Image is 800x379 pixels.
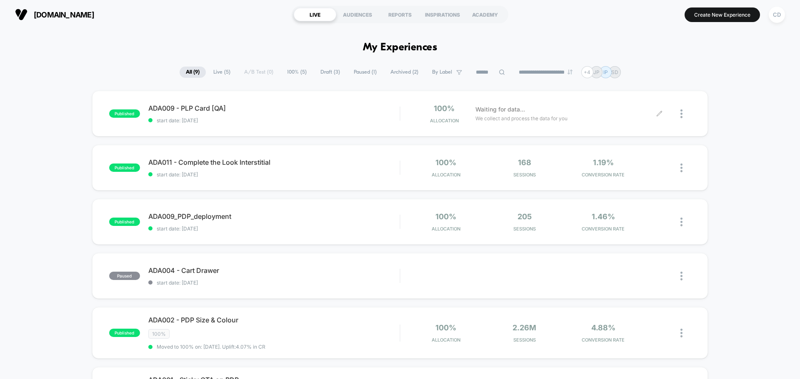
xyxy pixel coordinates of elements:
span: [DOMAIN_NAME] [34,10,94,19]
div: + 4 [581,66,593,78]
span: 100% ( 5 ) [281,67,313,78]
div: CD [769,7,785,23]
img: Visually logo [15,8,27,21]
p: JP [593,69,600,75]
span: published [109,329,140,337]
span: ADA009 - PLP Card [QA] [148,104,400,112]
span: 1.46% [592,212,615,221]
div: REPORTS [379,8,421,21]
span: Archived ( 2 ) [384,67,425,78]
span: published [109,163,140,172]
span: All ( 9 ) [180,67,206,78]
span: CONVERSION RATE [566,337,640,343]
span: Allocation [432,226,460,232]
span: 1.19% [593,158,614,167]
div: ACADEMY [464,8,506,21]
span: start date: [DATE] [148,280,400,286]
button: [DOMAIN_NAME] [12,8,97,21]
span: 100% [435,323,456,332]
span: Allocation [432,172,460,178]
span: Sessions [487,226,562,232]
span: Sessions [487,337,562,343]
span: 100% [435,158,456,167]
span: 100% [434,104,455,113]
span: We collect and process the data for you [475,114,567,122]
span: CONVERSION RATE [566,226,640,232]
span: 100% [148,329,170,339]
span: Sessions [487,172,562,178]
span: start date: [DATE] [148,117,400,124]
span: published [109,109,140,118]
span: ADA011 - Complete the Look Interstitial [148,158,400,166]
img: close [680,109,682,118]
span: paused [109,272,140,280]
span: ADA004 - Cart Drawer [148,266,400,275]
span: 168 [518,158,531,167]
span: published [109,218,140,226]
button: Create New Experience [685,7,760,22]
span: Paused ( 1 ) [347,67,383,78]
img: end [567,69,572,74]
img: close [680,272,682,280]
span: 205 [517,212,532,221]
span: Waiting for data... [475,105,525,114]
p: IP [603,69,608,75]
span: ADA009_PDP_deployment [148,212,400,220]
span: By Label [432,69,452,75]
div: INSPIRATIONS [421,8,464,21]
span: Live ( 5 ) [207,67,237,78]
span: Allocation [430,118,459,124]
img: close [680,329,682,337]
img: close [680,218,682,226]
span: Allocation [432,337,460,343]
span: CONVERSION RATE [566,172,640,178]
span: 4.88% [591,323,615,332]
div: LIVE [294,8,336,21]
p: SD [611,69,618,75]
span: start date: [DATE] [148,225,400,232]
button: CD [766,6,787,23]
h1: My Experiences [363,42,437,54]
span: 2.26M [512,323,536,332]
span: ADA002 - PDP Size & Colour [148,316,400,324]
span: Draft ( 3 ) [314,67,346,78]
div: AUDIENCES [336,8,379,21]
span: 100% [435,212,456,221]
span: start date: [DATE] [148,171,400,178]
img: close [680,163,682,172]
span: Moved to 100% on: [DATE] . Uplift: 4.07% in CR [157,344,265,350]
